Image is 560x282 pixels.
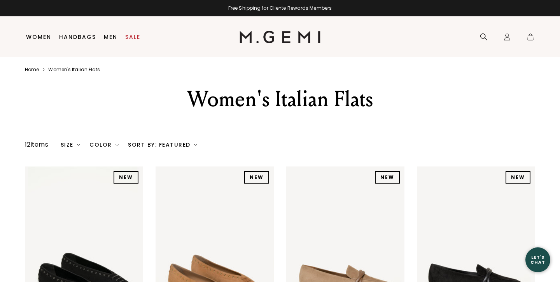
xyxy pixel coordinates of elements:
[244,171,269,184] div: NEW
[25,67,39,73] a: Home
[25,140,48,149] div: 12 items
[375,171,400,184] div: NEW
[194,143,197,146] img: chevron-down.svg
[77,143,80,146] img: chevron-down.svg
[125,34,140,40] a: Sale
[506,171,530,184] div: NEW
[145,85,415,113] div: Women's Italian Flats
[104,34,117,40] a: Men
[59,34,96,40] a: Handbags
[240,31,321,43] img: M.Gemi
[61,142,80,148] div: Size
[48,67,100,73] a: Women's italian flats
[26,34,51,40] a: Women
[115,143,119,146] img: chevron-down.svg
[128,142,197,148] div: Sort By: Featured
[114,171,138,184] div: NEW
[89,142,119,148] div: Color
[525,255,550,264] div: Let's Chat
